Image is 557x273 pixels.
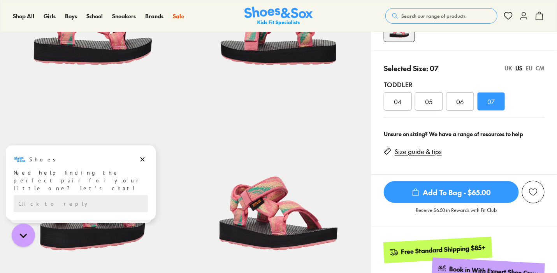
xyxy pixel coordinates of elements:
[536,64,545,72] div: CM
[401,12,466,19] span: Search our range of products
[522,181,545,203] button: Add to Wishlist
[383,237,492,263] a: Free Standard Shipping $85+
[401,243,486,256] div: Free Standard Shipping $85+
[488,97,495,106] span: 07
[244,7,313,26] a: Shoes & Sox
[384,181,519,203] button: Add To Bag - $65.00
[515,64,522,72] div: US
[425,97,433,106] span: 05
[173,12,184,20] a: Sale
[112,12,136,20] a: Sneakers
[525,64,532,72] div: EU
[416,206,497,220] p: Receive $6.50 in Rewards with Fit Club
[6,21,156,96] div: Campaign message
[8,221,39,250] iframe: Gorgias live chat messenger
[14,29,26,42] img: Shoes logo
[86,12,103,20] a: School
[244,7,313,26] img: SNS_Logo_Responsive.svg
[145,12,163,20] a: Brands
[384,181,519,203] span: Add To Bag - $65.00
[457,97,464,106] span: 06
[385,8,497,24] button: Search our range of products
[44,12,56,20] a: Girls
[395,147,442,156] a: Size guide & tips
[394,97,402,106] span: 04
[29,31,60,39] h3: Shoes
[384,80,545,89] div: Toddler
[6,29,156,68] div: Message from Shoes. Need help finding the perfect pair for your little one? Let’s chat!
[14,45,148,68] div: Need help finding the perfect pair for your little one? Let’s chat!
[14,71,148,88] div: Reply to the campaigns
[13,12,34,20] a: Shop All
[384,63,439,73] p: Selected Size: 07
[384,130,545,138] div: Unsure on sizing? We have a range of resources to help
[65,12,77,20] a: Boys
[504,64,512,72] div: UK
[137,30,148,41] button: Dismiss campaign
